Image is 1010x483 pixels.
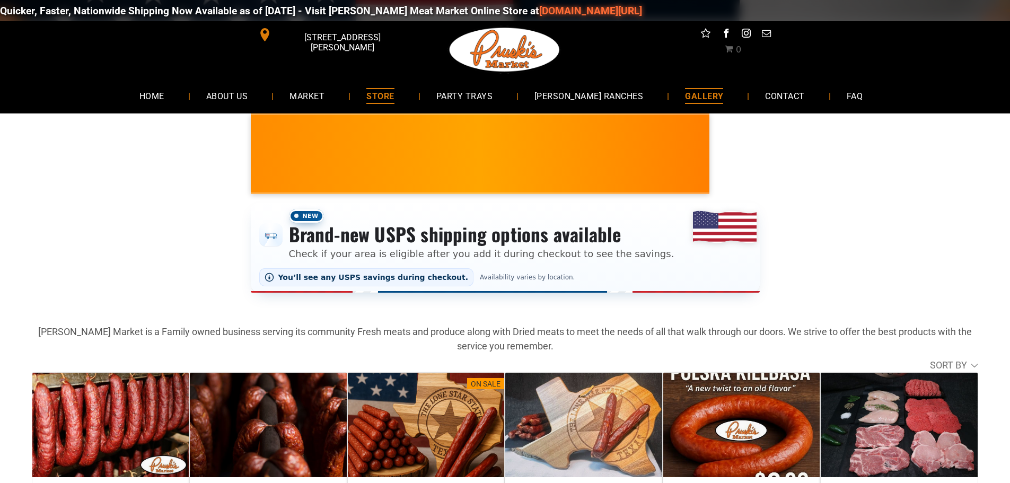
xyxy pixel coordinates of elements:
span: GALLERY [685,88,723,103]
a: STORE [350,82,410,110]
span: 0 [736,45,741,55]
a: Beef Stick with Jalapeños and Cheese [505,373,662,477]
span: [PERSON_NAME] MARKET [658,161,866,178]
a: instagram [739,27,753,43]
a: ABOUT US [190,82,264,110]
span: Availability varies by location. [478,274,577,281]
a: facebook [719,27,733,43]
a: 10 lb Seniors &amp; Singles Bundles [821,373,977,477]
span: New [289,209,324,223]
a: FAQ [831,82,879,110]
a: MARKET [274,82,340,110]
h3: Brand-new USPS shipping options available [289,223,674,246]
span: [STREET_ADDRESS][PERSON_NAME] [274,27,410,58]
a: [DOMAIN_NAME][URL] [502,5,605,17]
p: Check if your area is eligible after you add it during checkout to see the savings. [289,247,674,261]
div: Shipping options announcement [251,203,760,293]
a: GALLERY [669,82,739,110]
a: [STREET_ADDRESS][PERSON_NAME] [251,27,413,43]
a: On SaleOriginal Beef Sticks #1 [348,373,504,477]
a: CONTACT [749,82,820,110]
strong: [PERSON_NAME] Market is a Family owned business serving its community Fresh meats and produce alo... [38,326,972,352]
a: Social network [699,27,713,43]
a: New Polska Kielbasa [663,373,820,477]
div: On Sale [471,379,500,390]
span: You’ll see any USPS savings during checkout. [278,273,469,282]
a: HOME [124,82,180,110]
a: Kielbasa Dried Polish Sausage (Small Batch) [190,373,346,477]
a: Dried Sausage - 6 Rings [32,373,189,477]
a: PARTY TRAYS [420,82,508,110]
a: [PERSON_NAME] RANCHES [519,82,659,110]
a: email [759,27,773,43]
img: Pruski-s+Market+HQ+Logo2-1920w.png [447,21,562,78]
